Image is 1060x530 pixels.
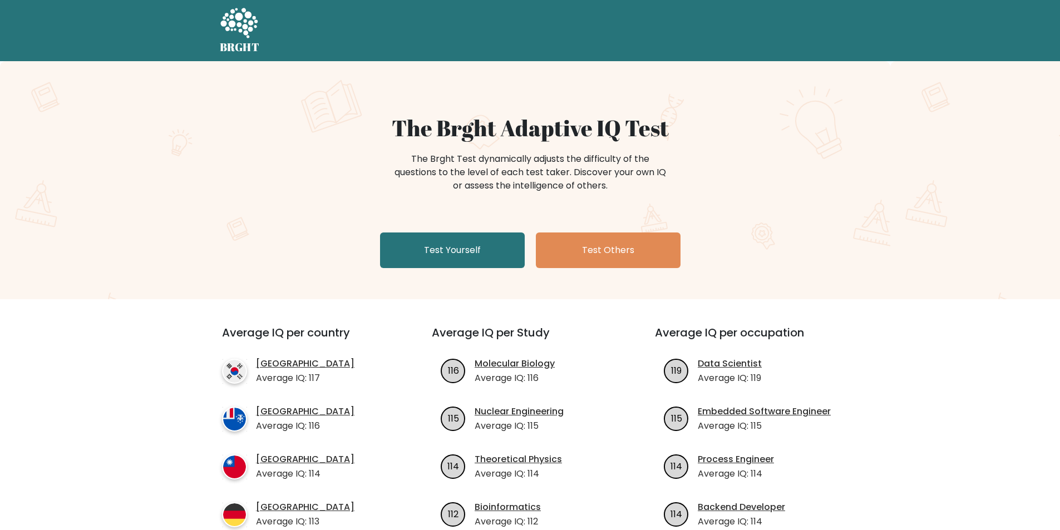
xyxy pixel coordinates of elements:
[698,419,831,433] p: Average IQ: 115
[536,232,681,268] a: Test Others
[432,326,628,353] h3: Average IQ per Study
[259,115,802,141] h1: The Brght Adaptive IQ Test
[220,4,260,57] a: BRGHT
[475,501,541,514] a: Bioinformatics
[698,453,774,466] a: Process Engineer
[698,405,831,418] a: Embedded Software Engineer
[222,407,247,432] img: country
[256,372,354,385] p: Average IQ: 117
[698,372,762,385] p: Average IQ: 119
[698,501,785,514] a: Backend Developer
[222,502,247,527] img: country
[670,459,682,472] text: 114
[698,357,762,370] a: Data Scientist
[256,405,354,418] a: [GEOGRAPHIC_DATA]
[698,515,785,528] p: Average IQ: 114
[475,372,555,385] p: Average IQ: 116
[391,152,669,192] div: The Brght Test dynamically adjusts the difficulty of the questions to the level of each test take...
[655,326,851,353] h3: Average IQ per occupation
[448,412,459,424] text: 115
[447,459,459,472] text: 114
[670,507,682,520] text: 114
[256,357,354,370] a: [GEOGRAPHIC_DATA]
[448,507,458,520] text: 112
[256,501,354,514] a: [GEOGRAPHIC_DATA]
[222,326,392,353] h3: Average IQ per country
[448,364,459,377] text: 116
[475,515,541,528] p: Average IQ: 112
[256,419,354,433] p: Average IQ: 116
[475,453,562,466] a: Theoretical Physics
[222,359,247,384] img: country
[671,412,682,424] text: 115
[698,467,774,481] p: Average IQ: 114
[475,419,564,433] p: Average IQ: 115
[256,453,354,466] a: [GEOGRAPHIC_DATA]
[475,405,564,418] a: Nuclear Engineering
[380,232,525,268] a: Test Yourself
[256,515,354,528] p: Average IQ: 113
[475,467,562,481] p: Average IQ: 114
[220,41,260,54] h5: BRGHT
[671,364,682,377] text: 119
[222,454,247,479] img: country
[475,357,555,370] a: Molecular Biology
[256,467,354,481] p: Average IQ: 114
